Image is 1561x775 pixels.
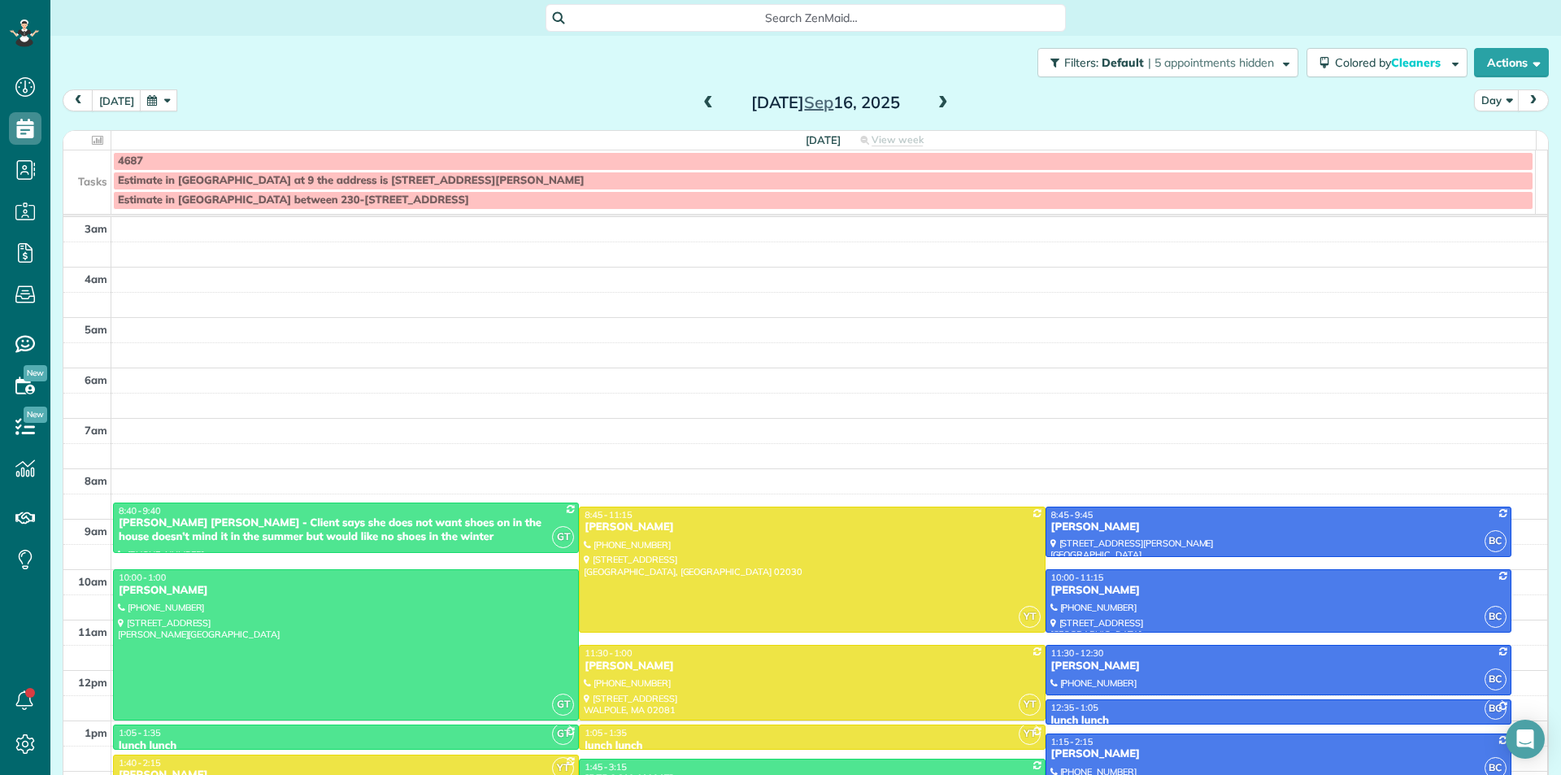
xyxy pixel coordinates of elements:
[1102,55,1145,70] span: Default
[85,373,107,386] span: 6am
[85,323,107,336] span: 5am
[1307,48,1468,77] button: Colored byCleaners
[119,505,161,516] span: 8:40 - 9:40
[806,133,841,146] span: [DATE]
[118,155,143,168] span: 4687
[585,761,627,773] span: 1:45 - 3:15
[1506,720,1545,759] div: Open Intercom Messenger
[1148,55,1274,70] span: | 5 appointments hidden
[119,572,166,583] span: 10:00 - 1:00
[85,726,107,739] span: 1pm
[1051,572,1104,583] span: 10:00 - 11:15
[1485,530,1507,552] span: BC
[1474,89,1520,111] button: Day
[584,739,1040,753] div: lunch lunch
[1050,714,1507,728] div: lunch lunch
[552,694,574,716] span: GT
[552,723,574,745] span: GT
[119,757,161,768] span: 1:40 - 2:15
[118,194,469,207] span: Estimate in [GEOGRAPHIC_DATA] between 230-[STREET_ADDRESS]
[118,516,574,544] div: [PERSON_NAME] [PERSON_NAME] - Client says she does not want shoes on in the house doesn’t mind it...
[1019,694,1041,716] span: YT
[1474,48,1549,77] button: Actions
[85,222,107,235] span: 3am
[1051,702,1098,713] span: 12:35 - 1:05
[1051,647,1104,659] span: 11:30 - 12:30
[85,424,107,437] span: 7am
[1050,747,1507,761] div: [PERSON_NAME]
[1064,55,1098,70] span: Filters:
[85,272,107,285] span: 4am
[85,474,107,487] span: 8am
[1029,48,1298,77] a: Filters: Default | 5 appointments hidden
[585,509,632,520] span: 8:45 - 11:15
[872,133,924,146] span: View week
[118,174,585,187] span: Estimate in [GEOGRAPHIC_DATA] at 9 the address is [STREET_ADDRESS][PERSON_NAME]
[724,94,927,111] h2: [DATE] 16, 2025
[119,727,161,738] span: 1:05 - 1:35
[1518,89,1549,111] button: next
[552,526,574,548] span: GT
[24,365,47,381] span: New
[1051,736,1094,747] span: 1:15 - 2:15
[85,525,107,538] span: 9am
[78,625,107,638] span: 11am
[1335,55,1446,70] span: Colored by
[1485,668,1507,690] span: BC
[585,647,632,659] span: 11:30 - 1:00
[804,92,833,112] span: Sep
[1050,660,1507,673] div: [PERSON_NAME]
[1050,584,1507,598] div: [PERSON_NAME]
[63,89,93,111] button: prev
[1019,723,1041,745] span: YT
[1050,520,1507,534] div: [PERSON_NAME]
[1485,698,1507,720] span: BC
[24,407,47,423] span: New
[1051,509,1094,520] span: 8:45 - 9:45
[1037,48,1298,77] button: Filters: Default | 5 appointments hidden
[1485,606,1507,628] span: BC
[584,520,1040,534] div: [PERSON_NAME]
[78,676,107,689] span: 12pm
[78,575,107,588] span: 10am
[585,727,627,738] span: 1:05 - 1:35
[92,89,141,111] button: [DATE]
[1391,55,1443,70] span: Cleaners
[1019,606,1041,628] span: YT
[118,584,574,598] div: [PERSON_NAME]
[118,739,574,753] div: lunch lunch
[584,660,1040,673] div: [PERSON_NAME]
